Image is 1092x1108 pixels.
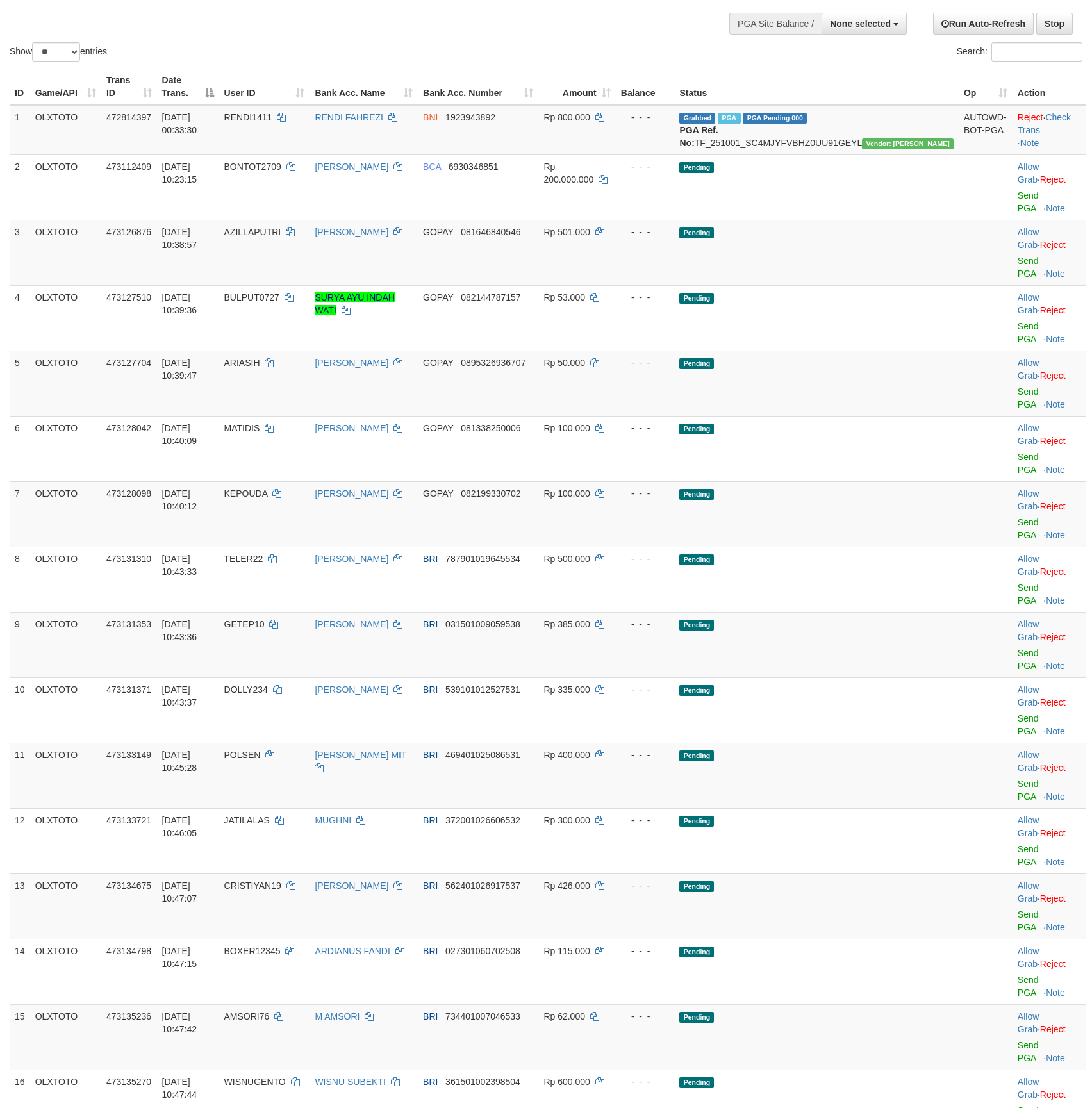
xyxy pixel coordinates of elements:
span: · [1018,946,1040,969]
span: Rp 426.000 [543,881,590,891]
a: [PERSON_NAME] [315,358,388,368]
td: 12 [10,808,30,873]
a: Note [1046,203,1065,213]
span: MATIDIS [224,423,260,433]
span: None selected [830,19,891,29]
span: Pending [679,881,714,892]
th: Game/API: activate to sort column ascending [30,69,101,105]
span: Copy 1923943892 to clipboard [445,112,495,122]
td: · [1013,612,1086,677]
td: 5 [10,351,30,416]
span: · [1018,227,1040,250]
span: · [1018,815,1040,838]
a: Reject [1040,959,1066,969]
a: Send PGA [1018,909,1039,932]
span: RENDI1411 [224,112,272,122]
div: - - - [621,422,670,434]
div: - - - [621,618,670,631]
td: OLXTOTO [30,1004,101,1070]
a: RENDI FAHREZI [315,112,383,122]
span: Pending [679,227,714,238]
th: ID [10,69,30,105]
span: [DATE] 10:46:05 [162,815,197,838]
span: [DATE] 10:47:44 [162,1077,197,1100]
td: OLXTOTO [30,351,101,416]
span: CRISTIYAN19 [224,881,281,891]
span: ARIASIH [224,358,260,368]
a: Allow Grab [1018,815,1039,838]
a: Reject [1040,828,1066,838]
td: 11 [10,743,30,808]
td: 15 [10,1004,30,1070]
label: Search: [957,42,1082,62]
span: [DATE] 10:39:36 [162,292,197,315]
span: Grabbed [679,113,715,124]
a: Allow Grab [1018,946,1039,969]
span: [DATE] 00:33:30 [162,112,197,135]
a: Allow Grab [1018,292,1039,315]
span: JATILALAS [224,815,270,825]
span: BRI [423,619,438,629]
span: Pending [679,162,714,173]
span: GOPAY [423,292,453,302]
a: Allow Grab [1018,619,1039,642]
span: [DATE] 10:39:47 [162,358,197,381]
td: 1 [10,105,30,155]
td: · [1013,677,1086,743]
span: KEPOUDA [224,488,268,499]
span: BRI [423,750,438,760]
th: Status [674,69,958,105]
span: Rp 600.000 [543,1077,590,1087]
a: Note [1046,726,1065,736]
a: Reject [1040,174,1066,185]
span: Rp 300.000 [543,815,590,825]
span: Rp 335.000 [543,684,590,695]
a: Allow Grab [1018,423,1039,446]
span: Vendor URL: https://secure4.1velocity.biz [862,138,954,149]
a: Send PGA [1018,779,1039,802]
span: Pending [679,554,714,565]
span: Rp 800.000 [543,112,590,122]
td: · [1013,939,1086,1004]
a: Send PGA [1018,1040,1039,1063]
a: [PERSON_NAME] [315,619,388,629]
span: Rp 400.000 [543,750,590,760]
span: BRI [423,1011,438,1021]
a: Note [1046,1053,1065,1063]
span: [DATE] 10:23:15 [162,161,197,185]
td: · [1013,808,1086,873]
span: [DATE] 10:38:57 [162,227,197,250]
span: 473131310 [106,554,151,564]
span: Rp 100.000 [543,488,590,499]
span: · [1018,881,1040,904]
td: OLXTOTO [30,808,101,873]
span: [DATE] 10:43:33 [162,554,197,577]
a: Send PGA [1018,648,1039,671]
span: [DATE] 10:47:42 [162,1011,197,1034]
td: AUTOWD-BOT-PGA [959,105,1013,155]
a: Allow Grab [1018,554,1039,577]
span: Pending [679,1077,714,1088]
span: 473135270 [106,1077,151,1087]
td: · · [1013,105,1086,155]
td: · [1013,154,1086,220]
td: · [1013,873,1086,939]
span: Rp 501.000 [543,227,590,237]
div: - - - [621,226,670,238]
span: · [1018,161,1040,185]
td: 14 [10,939,30,1004]
span: Pending [679,489,714,500]
a: Send PGA [1018,386,1039,409]
span: 473133149 [106,750,151,760]
span: 473112409 [106,161,151,172]
a: Send PGA [1018,713,1039,736]
div: - - - [621,1075,670,1088]
a: Allow Grab [1018,750,1039,773]
td: · [1013,743,1086,808]
span: [DATE] 10:40:09 [162,423,197,446]
span: Copy 787901019645534 to clipboard [445,554,520,564]
span: [DATE] 10:45:28 [162,750,197,773]
span: BOXER12345 [224,946,281,956]
span: Pending [679,947,714,957]
select: Showentries [32,42,80,62]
